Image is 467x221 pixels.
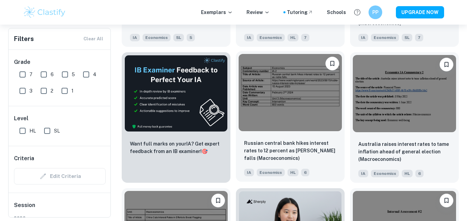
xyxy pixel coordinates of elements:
[415,170,424,177] span: 6
[440,194,453,207] button: Bookmark
[124,55,228,132] img: Thumbnail
[288,169,298,176] span: HL
[325,57,339,70] button: Bookmark
[301,34,309,41] span: 7
[93,71,96,78] span: 4
[350,52,459,183] a: BookmarkAustralia raises interest rates to tame inflation ahead of general election (Macroeconomi...
[14,58,106,66] h6: Grade
[246,9,270,16] p: Review
[372,9,379,16] h6: PP
[287,9,313,16] a: Tutoring
[257,169,285,176] span: Economics
[54,127,60,135] span: SL
[173,34,184,41] span: SL
[201,9,233,16] p: Exemplars
[71,87,74,95] span: 1
[239,54,342,131] img: Economics IA example thumbnail: Russian central bank hikes interest rate
[143,34,171,41] span: Economics
[371,170,399,177] span: Economics
[353,55,456,132] img: Economics IA example thumbnail: Australia raises interest rates to tame
[371,34,399,41] span: Economics
[327,9,346,16] a: Schools
[358,140,451,163] p: Australia raises interest rates to tame inflation ahead of general election (Macroeconomics)
[202,149,208,154] span: 🎯
[257,34,285,41] span: Economics
[244,169,254,176] span: IA
[130,140,222,155] p: Want full marks on your IA ? Get expert feedback from an IB examiner!
[14,114,106,123] h6: Level
[358,34,368,41] span: IA
[301,169,309,176] span: 6
[130,34,140,41] span: IA
[402,170,413,177] span: HL
[14,154,34,163] h6: Criteria
[369,5,382,19] button: PP
[72,71,75,78] span: 5
[23,5,66,19] img: Clastify logo
[415,34,423,41] span: 7
[402,34,412,41] span: SL
[29,127,36,135] span: HL
[14,34,34,44] h6: Filters
[14,201,106,215] h6: Session
[14,215,106,221] span: 2026
[187,34,195,41] span: 5
[211,194,225,207] button: Bookmark
[288,34,298,41] span: HL
[122,52,230,183] a: ThumbnailWant full marks on yourIA? Get expert feedback from an IB examiner!
[14,168,106,184] div: Criteria filters are unavailable when searching by topic
[244,139,336,162] p: Russian central bank hikes interest rates to 12 percent as ruble falls (Macroeconomics)
[396,6,444,18] button: UPGRADE NOW
[29,71,32,78] span: 7
[236,52,345,183] a: BookmarkRussian central bank hikes interest rates to 12 percent as ruble falls (Macroeconomics)IA...
[440,58,453,71] button: Bookmark
[351,6,363,18] button: Help and Feedback
[29,87,32,95] span: 3
[51,87,53,95] span: 2
[51,71,54,78] span: 6
[358,170,368,177] span: IA
[244,34,254,41] span: IA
